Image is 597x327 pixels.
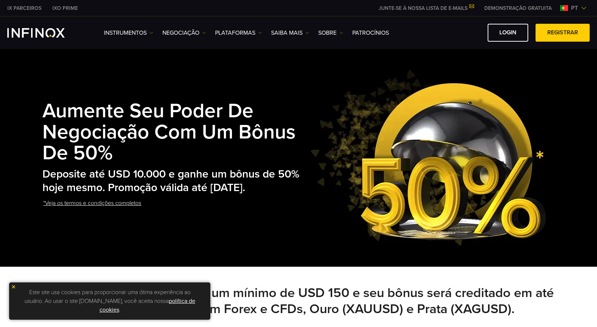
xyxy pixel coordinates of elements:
span: pt [568,4,581,12]
h2: Cadastre-se agora, deposite um mínimo de USD 150 e seu bônus será creditado em até 1 dia útil. Di... [42,285,555,317]
a: INFINOX [2,4,47,12]
h2: Deposite até USD 10.000 e ganhe um bônus de 50% hoje mesmo. Promoção válida até [DATE]. [42,168,303,194]
a: SOBRE [318,28,343,37]
img: yellow close icon [11,284,16,289]
a: Saiba mais [271,28,309,37]
a: JUNTE-SE À NOSSA LISTA DE E-MAILS [373,5,479,11]
p: Este site usa cookies para proporcionar uma ótima experiência ao usuário. Ao usar o site [DOMAIN_... [13,286,207,316]
a: PLATAFORMAS [215,28,262,37]
a: *Veja os termos e condições completos [42,194,142,212]
a: Instrumentos [104,28,153,37]
a: NEGOCIAÇÃO [162,28,206,37]
strong: Aumente seu poder de negociação com um bônus de 50% [42,99,296,166]
a: Registrar [536,24,590,42]
a: INFINOX Logo [7,28,82,38]
a: Patrocínios [352,28,389,37]
a: Login [488,24,528,42]
a: INFINOX [47,4,83,12]
a: INFINOX MENU [479,4,557,12]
